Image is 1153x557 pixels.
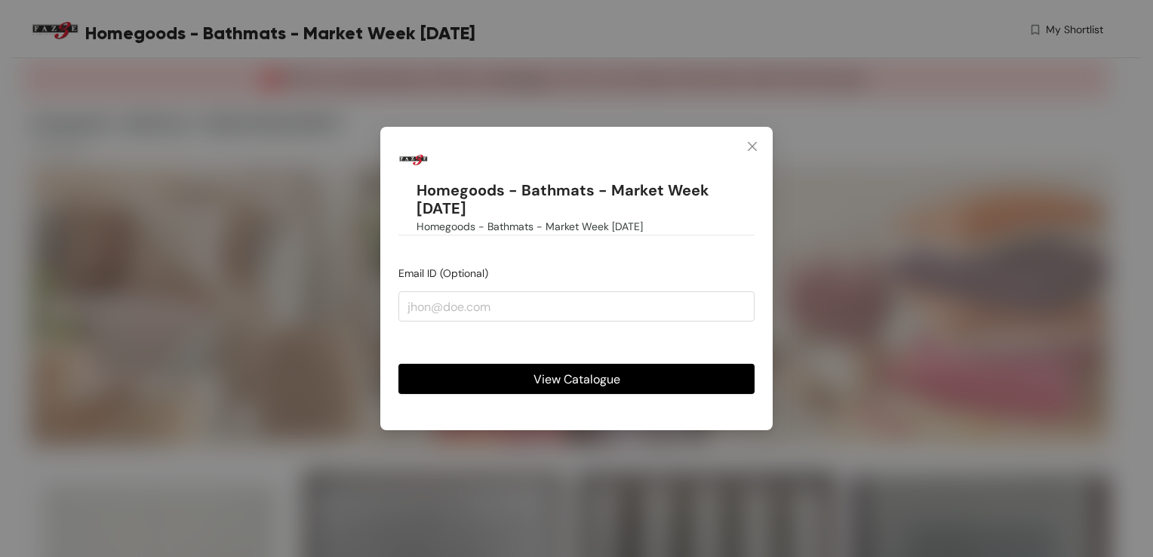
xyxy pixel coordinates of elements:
img: Buyer Portal [398,145,429,175]
button: Close [732,127,773,168]
span: Homegoods - Bathmats - Market Week [DATE] [417,218,643,235]
span: View Catalogue [533,370,620,389]
h1: Homegoods - Bathmats - Market Week [DATE] [417,181,755,218]
button: View Catalogue [398,364,755,394]
span: Email ID (Optional) [398,266,488,280]
span: close [746,140,758,152]
input: jhon@doe.com [398,291,755,322]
